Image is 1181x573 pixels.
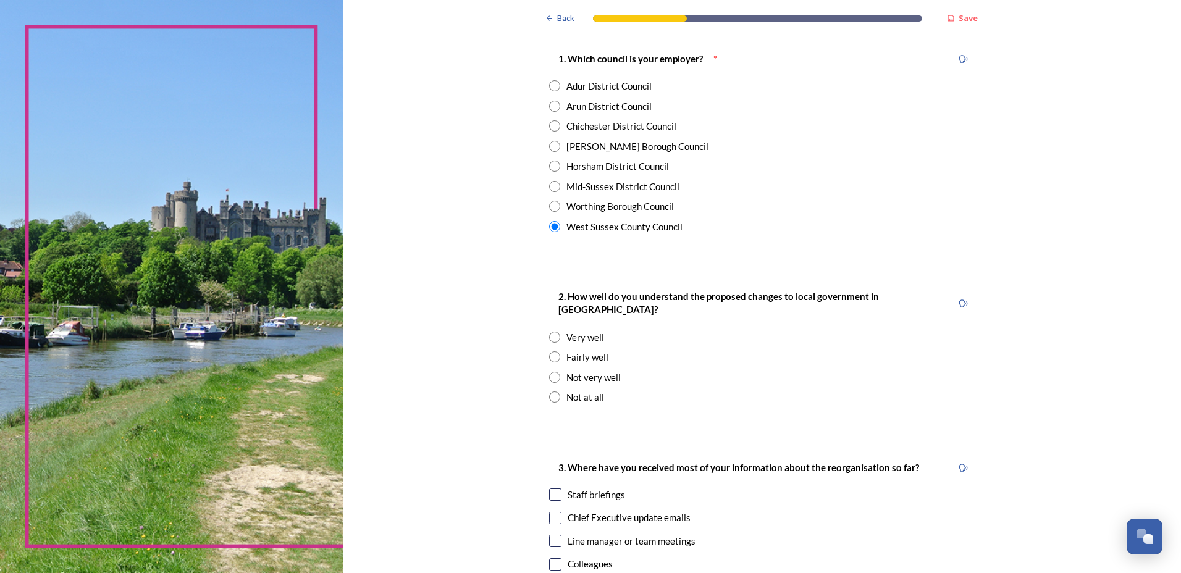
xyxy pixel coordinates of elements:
div: Chichester District Council [566,119,676,133]
div: Worthing Borough Council [566,199,674,214]
div: Adur District Council [566,79,652,93]
div: Horsham District Council [566,159,669,174]
div: Very well [566,330,604,345]
div: Fairly well [566,350,608,364]
div: Colleagues [568,557,613,571]
div: Not at all [566,390,604,404]
div: Mid-Sussex District Council [566,180,679,194]
span: Back [557,12,574,24]
div: West Sussex County Council [566,220,683,234]
strong: 3. Where have you received most of your information about the reorganisation so far? [558,462,919,473]
div: Not very well [566,370,621,385]
div: Chief Executive update emails [568,511,691,525]
strong: 1. Which council is your employer? [558,53,703,64]
div: Staff briefings [568,488,625,502]
button: Open Chat [1127,519,1162,554]
strong: 2. How well do you understand the proposed changes to local government in [GEOGRAPHIC_DATA]? [558,291,881,315]
div: [PERSON_NAME] Borough Council [566,140,708,154]
strong: Save [959,12,978,23]
div: Arun District Council [566,99,652,114]
div: Line manager or team meetings [568,534,696,548]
